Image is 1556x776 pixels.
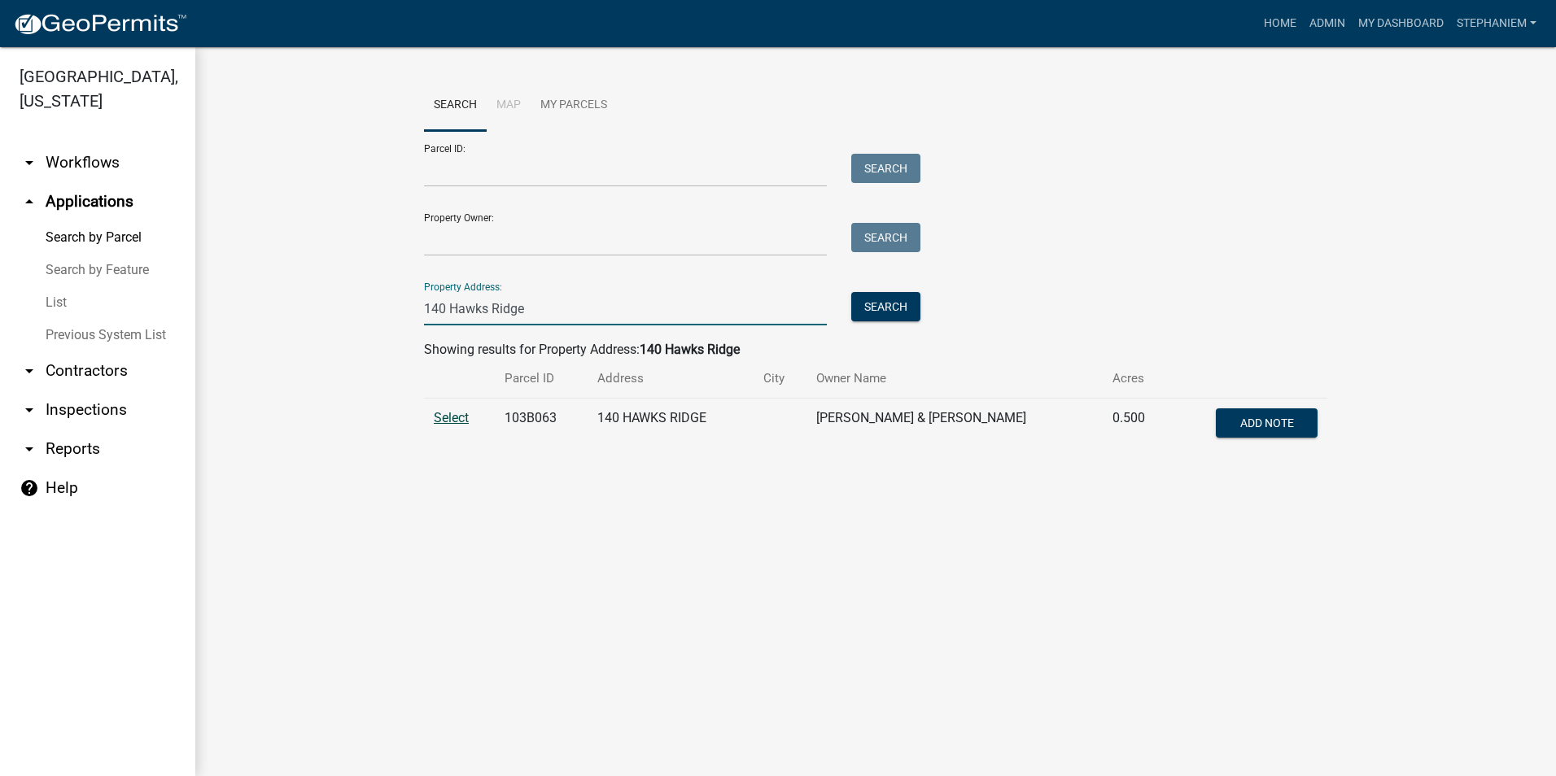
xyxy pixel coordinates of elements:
i: arrow_drop_up [20,192,39,211]
td: [PERSON_NAME] & [PERSON_NAME] [806,399,1104,452]
td: 103B063 [495,399,588,452]
td: 0.500 [1103,399,1170,452]
a: StephanieM [1450,8,1543,39]
td: 140 HAWKS RIDGE [588,399,754,452]
a: Select [434,410,469,425]
span: Add Note [1239,416,1293,429]
a: My Dashboard [1352,8,1450,39]
i: arrow_drop_down [20,439,39,459]
a: Search [424,80,487,132]
i: arrow_drop_down [20,361,39,381]
th: Parcel ID [495,360,588,398]
a: My Parcels [531,80,617,132]
button: Search [851,154,920,183]
i: help [20,478,39,498]
a: Home [1257,8,1303,39]
i: arrow_drop_down [20,153,39,172]
th: Owner Name [806,360,1104,398]
th: Acres [1103,360,1170,398]
th: City [754,360,806,398]
div: Showing results for Property Address: [424,340,1327,360]
strong: 140 Hawks Ridge [640,342,740,357]
i: arrow_drop_down [20,400,39,420]
a: Admin [1303,8,1352,39]
th: Address [588,360,754,398]
button: Add Note [1216,408,1318,438]
button: Search [851,292,920,321]
button: Search [851,223,920,252]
